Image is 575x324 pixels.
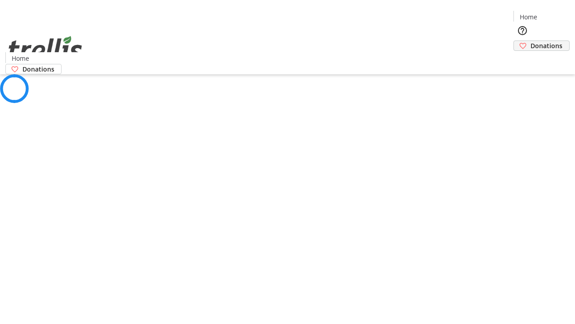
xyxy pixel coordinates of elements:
[22,64,54,74] span: Donations
[531,41,562,50] span: Donations
[520,12,537,22] span: Home
[12,54,29,63] span: Home
[514,12,543,22] a: Home
[513,40,570,51] a: Donations
[513,22,531,40] button: Help
[6,54,35,63] a: Home
[5,26,85,71] img: Orient E2E Organization 62PuBA5FJd's Logo
[5,64,62,74] a: Donations
[513,51,531,69] button: Cart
